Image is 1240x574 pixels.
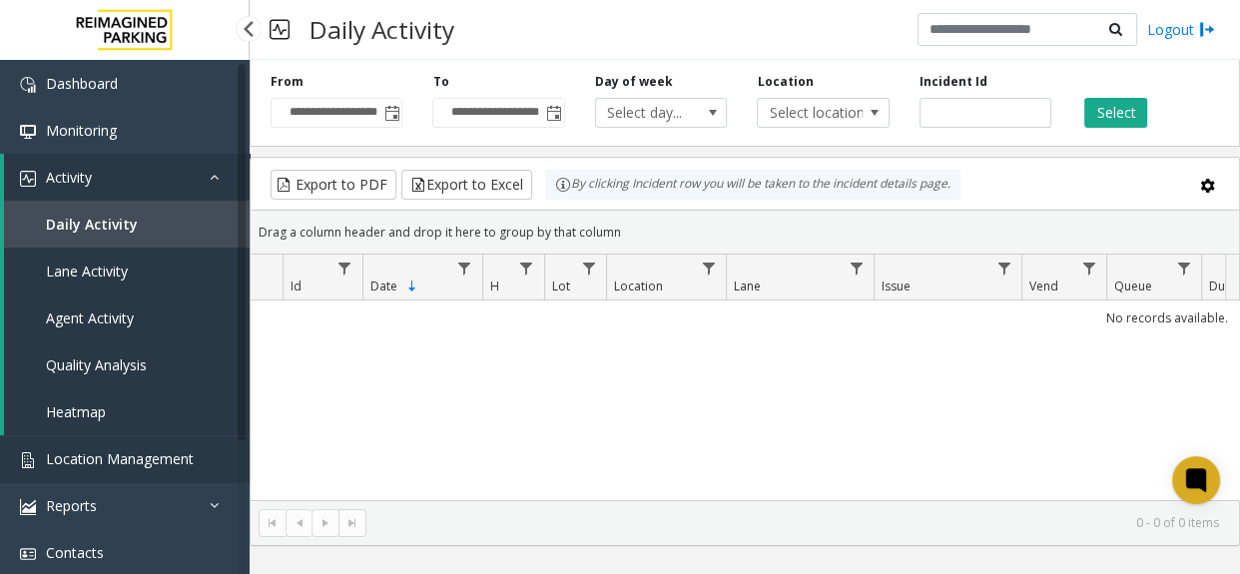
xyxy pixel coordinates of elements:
a: Daily Activity [4,201,250,248]
label: From [271,73,304,91]
span: Issue [882,278,911,294]
label: Location [757,73,813,91]
img: 'icon' [20,171,36,187]
span: Contacts [46,543,104,562]
img: 'icon' [20,77,36,93]
a: Lane Filter Menu [843,255,870,282]
a: Date Filter Menu [451,255,478,282]
span: Daily Activity [46,215,138,234]
span: Dashboard [46,74,118,93]
kendo-pager-info: 0 - 0 of 0 items [378,514,1219,531]
img: logout [1199,19,1215,40]
div: Data table [251,255,1239,500]
div: By clicking Incident row you will be taken to the incident details page. [545,170,960,200]
span: Reports [46,496,97,515]
span: Agent Activity [46,308,134,327]
a: Id Filter Menu [331,255,358,282]
span: Vend [1029,278,1058,294]
span: Dur [1209,278,1230,294]
a: Logout [1147,19,1215,40]
img: 'icon' [20,124,36,140]
span: Location [614,278,663,294]
label: Day of week [595,73,673,91]
a: Issue Filter Menu [990,255,1017,282]
span: Select day... [596,99,700,127]
label: Incident Id [920,73,987,91]
a: Lane Activity [4,248,250,294]
button: Select [1084,98,1147,128]
a: Heatmap [4,388,250,435]
span: Location Management [46,449,194,468]
span: Lane Activity [46,262,128,281]
span: Toggle popup [542,99,564,127]
span: Lane [734,278,761,294]
a: Location Filter Menu [695,255,722,282]
a: Quality Analysis [4,341,250,388]
div: Drag a column header and drop it here to group by that column [251,215,1239,250]
span: Id [291,278,302,294]
img: pageIcon [270,5,290,54]
span: Monitoring [46,121,117,140]
button: Export to PDF [271,170,396,200]
img: 'icon' [20,452,36,468]
span: Select location... [758,99,862,127]
span: Sortable [404,279,420,294]
a: Activity [4,154,250,201]
span: Quality Analysis [46,355,147,374]
label: To [432,73,448,91]
a: H Filter Menu [513,255,540,282]
img: 'icon' [20,499,36,515]
span: Toggle popup [379,99,401,127]
span: Queue [1114,278,1152,294]
span: Activity [46,168,92,187]
button: Export to Excel [401,170,532,200]
span: H [490,278,499,294]
span: Heatmap [46,402,106,421]
a: Queue Filter Menu [1170,255,1197,282]
a: Vend Filter Menu [1075,255,1102,282]
img: 'icon' [20,546,36,562]
h3: Daily Activity [300,5,464,54]
img: infoIcon.svg [555,177,571,193]
a: Lot Filter Menu [575,255,602,282]
span: Date [370,278,397,294]
a: Agent Activity [4,294,250,341]
span: Lot [552,278,570,294]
